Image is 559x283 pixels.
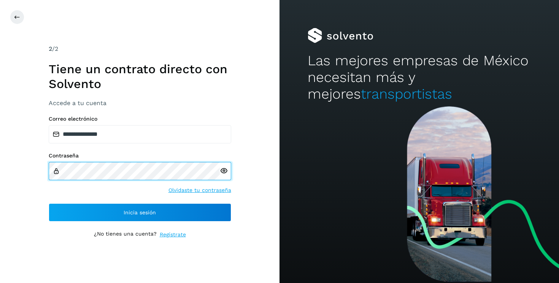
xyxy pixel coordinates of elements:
a: Regístrate [160,231,186,239]
a: Olvidaste tu contraseña [168,186,231,194]
h3: Accede a tu cuenta [49,99,231,107]
label: Correo electrónico [49,116,231,122]
p: ¿No tienes una cuenta? [94,231,157,239]
h2: Las mejores empresas de México necesitan más y mejores [308,52,531,103]
div: /2 [49,44,231,53]
button: Inicia sesión [49,203,231,222]
span: Inicia sesión [124,210,156,215]
label: Contraseña [49,153,231,159]
h1: Tiene un contrato directo con Solvento [49,62,231,91]
span: transportistas [361,86,452,102]
span: 2 [49,45,52,52]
